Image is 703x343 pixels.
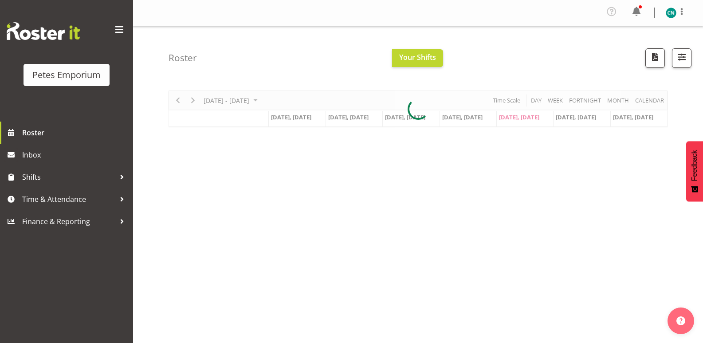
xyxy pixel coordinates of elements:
button: Feedback - Show survey [686,141,703,201]
span: Shifts [22,170,115,184]
img: christine-neville11214.jpg [666,8,676,18]
span: Feedback [691,150,699,181]
span: Your Shifts [399,52,436,62]
img: help-xxl-2.png [676,316,685,325]
span: Roster [22,126,129,139]
h4: Roster [169,53,197,63]
img: Rosterit website logo [7,22,80,40]
span: Finance & Reporting [22,215,115,228]
button: Your Shifts [392,49,443,67]
button: Download a PDF of the roster according to the set date range. [645,48,665,68]
span: Inbox [22,148,129,162]
div: Petes Emporium [32,68,101,82]
span: Time & Attendance [22,193,115,206]
button: Filter Shifts [672,48,691,68]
